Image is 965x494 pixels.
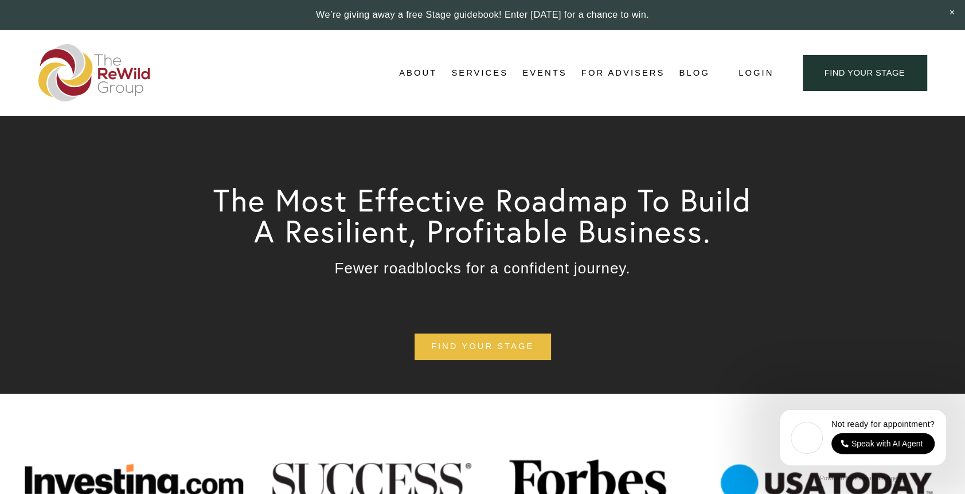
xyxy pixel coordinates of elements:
[213,181,761,250] span: The Most Effective Roadmap To Build A Resilient, Profitable Business.
[399,65,437,81] span: About
[679,64,709,81] a: Blog
[739,65,773,81] a: Login
[38,44,151,101] img: The ReWild Group
[451,65,508,81] span: Services
[335,260,631,277] span: Fewer roadblocks for a confident journey.
[522,64,567,81] a: Events
[581,64,665,81] a: For Advisers
[803,55,927,91] a: find your stage
[399,64,437,81] a: folder dropdown
[451,64,508,81] a: folder dropdown
[415,334,550,359] a: find your stage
